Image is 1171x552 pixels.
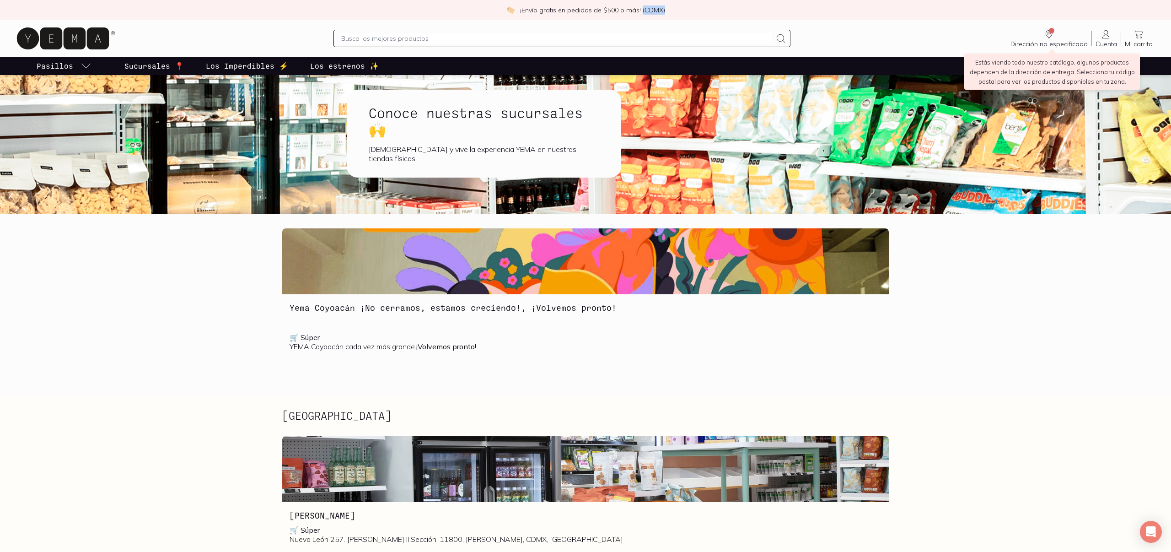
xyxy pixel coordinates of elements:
p: Pasillos [37,60,73,71]
div: Open Intercom Messenger [1140,521,1162,543]
p: Los Imperdibles ⚡️ [206,60,288,71]
div: [DEMOGRAPHIC_DATA] y vive la experiencia YEMA en nuestras tiendas físicas [369,145,599,163]
a: Cuenta [1092,29,1121,48]
a: Los Imperdibles ⚡️ [204,57,290,75]
b: ¡Volvemos pronto! [416,342,476,351]
img: Escandón [282,436,889,502]
img: check [506,6,515,14]
p: ¡Envío gratis en pedidos de $500 o más! (CDMX) [520,5,665,15]
span: Dirección no especificada [1010,40,1088,48]
h1: Conoce nuestras sucursales 🙌 [369,104,599,137]
p: Nuevo León 257. [PERSON_NAME] II Sección, 11800, [PERSON_NAME], CDMX, [GEOGRAPHIC_DATA] [290,525,881,544]
a: pasillo-todos-link [35,57,93,75]
p: Sucursales 📍 [124,60,184,71]
a: Mi carrito [1121,29,1156,48]
b: 🛒 Súper [290,333,320,342]
h2: [GEOGRAPHIC_DATA] [282,410,391,422]
span: Mi carrito [1125,40,1153,48]
a: Los estrenos ✨ [308,57,381,75]
h3: Yema Coyoacán ¡No cerramos, estamos creciendo!, ¡Volvemos pronto! [290,302,881,314]
input: Busca los mejores productos [341,33,771,44]
a: Sucursales 📍 [123,57,186,75]
small: Estás viendo todo nuestro catálogo, algunos productos dependen de la dirección de entrega. Selecc... [970,59,1135,85]
a: Conoce nuestras sucursales 🙌[DEMOGRAPHIC_DATA] y vive la experiencia YEMA en nuestras tiendas fís... [347,90,650,178]
img: Yema Coyoacán ¡No cerramos, estamos creciendo!, ¡Volvemos pronto! [282,228,889,294]
p: Los estrenos ✨ [310,60,379,71]
p: YEMA Coyoacán cada vez más grande. [290,333,881,351]
a: Dirección no especificada [1007,29,1091,48]
h3: [PERSON_NAME] [290,509,881,521]
b: 🛒 Súper [290,525,320,535]
span: Cuenta [1096,40,1117,48]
